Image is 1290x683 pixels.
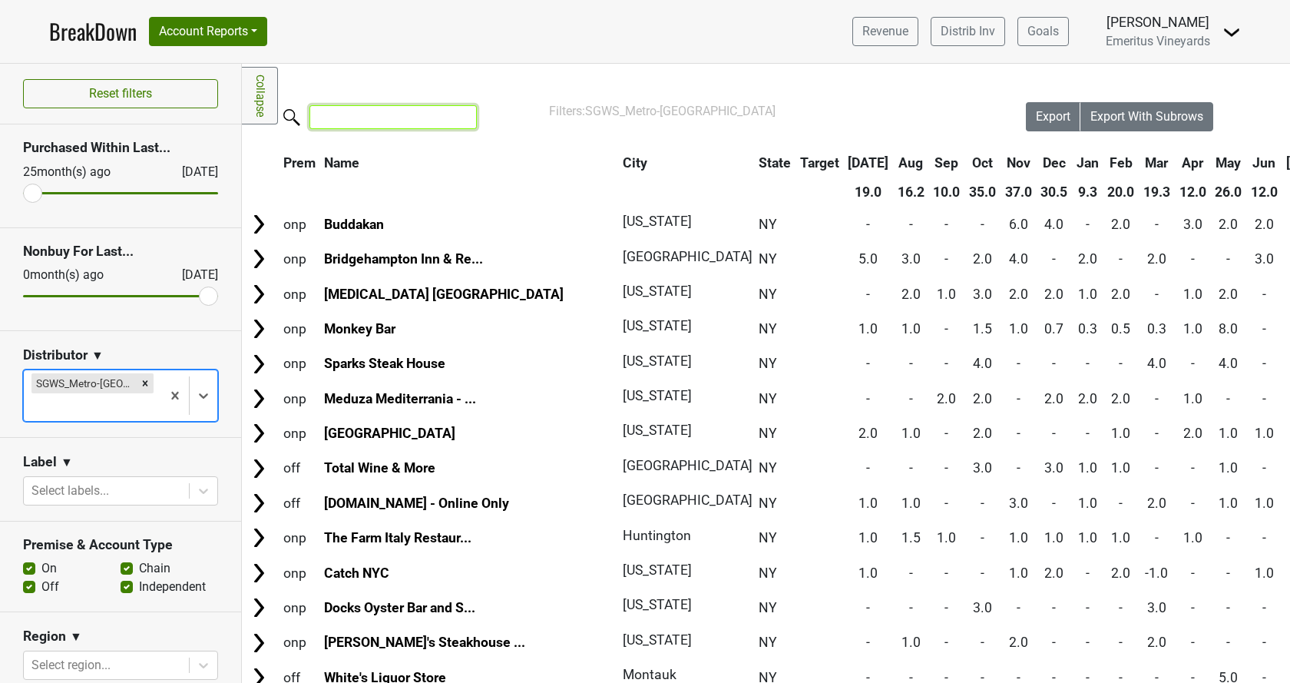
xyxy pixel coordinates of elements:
span: 4.0 [1219,356,1238,371]
span: NY [759,356,777,371]
span: - [1155,530,1159,545]
span: - [1262,391,1266,406]
span: 2.0 [973,251,992,267]
a: Revenue [852,17,918,46]
span: - [1226,565,1230,581]
th: &nbsp;: activate to sort column ascending [243,149,278,177]
span: 2.0 [1044,565,1063,581]
h3: Nonbuy For Last... [23,244,218,260]
h3: Premise & Account Type [23,537,218,553]
span: 1.0 [858,565,878,581]
span: - [1191,356,1195,371]
span: 4.0 [973,356,992,371]
span: 1.0 [858,496,878,511]
th: Jan: activate to sort column ascending [1073,149,1103,177]
span: Prem [283,155,316,171]
td: onp [279,347,319,380]
th: 10.0 [930,178,964,206]
span: - [1262,530,1266,545]
span: ▼ [61,453,73,472]
a: Sparks Steak House [324,356,445,371]
span: NY [759,426,777,441]
div: 0 month(s) ago [23,266,145,284]
label: Off [41,578,59,596]
span: - [1155,217,1159,232]
span: 3.0 [1009,496,1028,511]
span: - [1191,251,1195,267]
span: 2.0 [1009,635,1028,650]
label: Chain [139,559,170,578]
span: 2.0 [1147,251,1166,267]
span: 0.3 [1078,321,1097,337]
span: [US_STATE] [623,283,692,299]
span: 1.0 [1044,530,1063,545]
span: - [1155,460,1159,476]
span: NY [759,251,777,267]
th: 30.5 [1037,178,1071,206]
span: 1.0 [1009,530,1028,545]
span: 1.0 [1183,530,1202,545]
span: 0.3 [1147,321,1166,337]
td: onp [279,277,319,310]
img: Arrow right [247,596,270,619]
span: [GEOGRAPHIC_DATA] [623,492,752,508]
span: 1.0 [1255,565,1274,581]
button: Export With Subrows [1080,102,1213,131]
a: Buddakan [324,217,384,232]
a: Docks Oyster Bar and S... [324,600,475,615]
span: - [1017,600,1020,615]
span: - [1262,287,1266,302]
span: 2.0 [1078,391,1097,406]
span: - [1052,635,1056,650]
td: off [279,486,319,519]
span: - [1017,426,1020,441]
span: - [1262,635,1266,650]
a: Goals [1017,17,1069,46]
th: Aug: activate to sort column ascending [894,149,928,177]
span: [US_STATE] [623,632,692,648]
h3: Label [23,454,57,470]
span: 2.0 [1111,287,1130,302]
span: 1.0 [1078,496,1097,511]
span: - [944,496,948,511]
span: 3.0 [1147,600,1166,615]
span: 5.0 [858,251,878,267]
span: [US_STATE] [623,423,692,438]
h3: Purchased Within Last... [23,140,218,156]
span: - [944,565,948,581]
span: 1.0 [1009,565,1028,581]
span: - [909,356,913,371]
span: 1.0 [858,321,878,337]
span: Huntington [623,528,691,543]
a: Meduza Mediterrania - ... [324,391,476,406]
span: 2.0 [1044,391,1063,406]
span: - [1119,600,1123,615]
span: - [1086,635,1090,650]
span: - [1119,356,1123,371]
button: Reset filters [23,79,218,108]
span: 2.0 [858,426,878,441]
span: - [1017,356,1020,371]
td: onp [279,591,319,624]
th: Mar: activate to sort column ascending [1139,149,1174,177]
span: - [944,600,948,615]
span: NY [759,496,777,511]
td: off [279,452,319,485]
span: NY [759,287,777,302]
span: 2.0 [1147,635,1166,650]
span: 4.0 [1009,251,1028,267]
img: Dropdown Menu [1222,23,1241,41]
span: 0.7 [1044,321,1063,337]
img: Arrow right [247,353,270,376]
span: 1.0 [1111,530,1130,545]
span: - [909,391,913,406]
span: - [1191,600,1195,615]
span: 1.0 [1111,460,1130,476]
span: 3.0 [1044,460,1063,476]
span: 1.0 [1078,530,1097,545]
span: 3.0 [1183,217,1202,232]
th: Feb: activate to sort column ascending [1104,149,1139,177]
span: - [1191,565,1195,581]
a: Bridgehampton Inn & Re... [324,251,483,267]
span: - [866,600,870,615]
